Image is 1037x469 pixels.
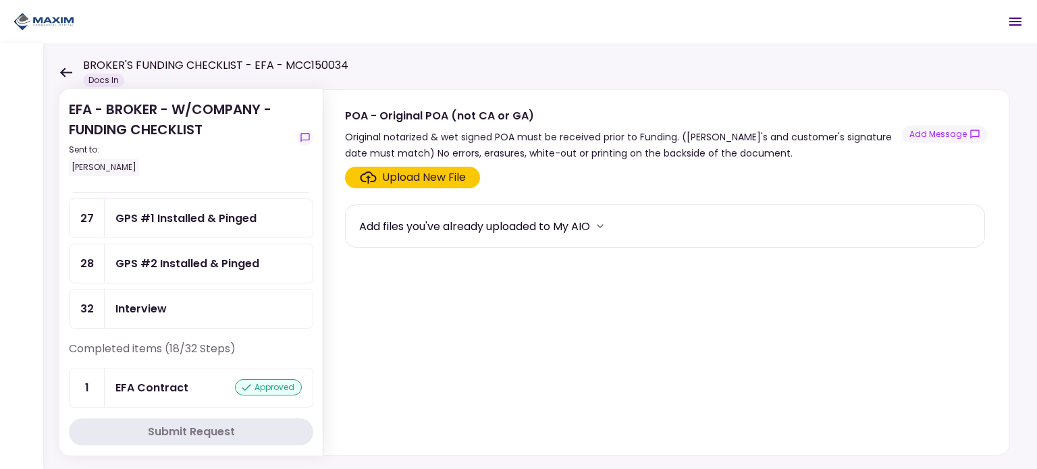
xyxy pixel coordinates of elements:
[359,218,590,235] div: Add files you've already uploaded to My AIO
[382,169,466,186] div: Upload New File
[115,379,188,396] div: EFA Contract
[70,289,105,328] div: 32
[590,216,610,236] button: more
[297,130,313,146] button: show-messages
[345,107,902,124] div: POA - Original POA (not CA or GA)
[70,368,105,407] div: 1
[69,418,313,445] button: Submit Request
[69,198,313,238] a: 27GPS #1 Installed & Pinged
[115,255,259,272] div: GPS #2 Installed & Pinged
[902,126,988,143] button: show-messages
[69,159,139,176] div: [PERSON_NAME]
[69,144,292,156] div: Sent to:
[148,424,235,440] div: Submit Request
[69,341,313,368] div: Completed items (18/32 Steps)
[235,379,302,395] div: approved
[69,244,313,283] a: 28GPS #2 Installed & Pinged
[69,289,313,329] a: 32Interview
[70,199,105,238] div: 27
[345,129,902,161] div: Original notarized & wet signed POA must be received prior to Funding. ([PERSON_NAME]'s and custo...
[69,368,313,408] a: 1EFA Contractapproved
[14,11,74,32] img: Partner icon
[83,74,124,87] div: Docs In
[83,57,348,74] h1: BROKER'S FUNDING CHECKLIST - EFA - MCC150034
[323,89,1010,456] div: POA - Original POA (not CA or GA)Original notarized & wet signed POA must be received prior to Fu...
[69,99,292,176] div: EFA - BROKER - W/COMPANY - FUNDING CHECKLIST
[999,5,1032,38] button: Open menu
[115,300,167,317] div: Interview
[115,210,257,227] div: GPS #1 Installed & Pinged
[345,167,480,188] span: Click here to upload the required document
[70,244,105,283] div: 28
